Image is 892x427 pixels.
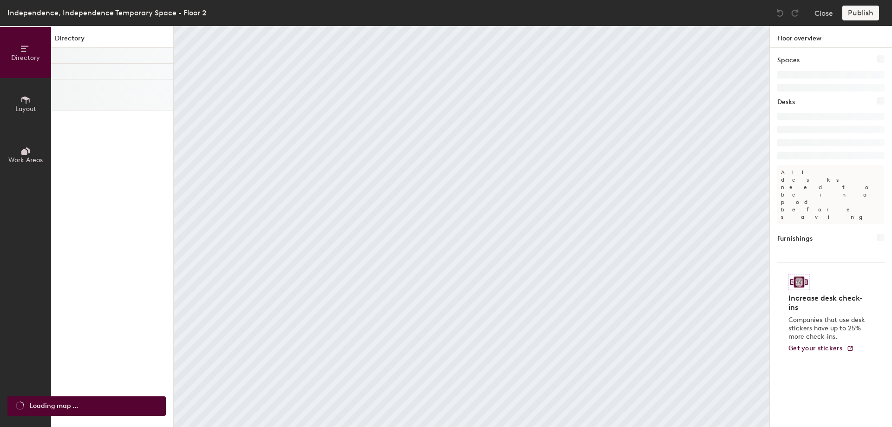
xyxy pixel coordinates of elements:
a: Get your stickers [788,345,854,353]
button: Close [814,6,833,20]
h4: Increase desk check-ins [788,294,868,312]
span: Get your stickers [788,344,843,352]
h1: Furnishings [777,234,813,244]
h1: Spaces [777,55,800,66]
span: Loading map ... [30,401,78,411]
span: Work Areas [8,156,43,164]
div: Independence, Independence Temporary Space - Floor 2 [7,7,206,19]
span: Layout [15,105,36,113]
p: Companies that use desk stickers have up to 25% more check-ins. [788,316,868,341]
img: Sticker logo [788,274,810,290]
img: Redo [790,8,800,18]
h1: Directory [51,33,173,48]
p: All desks need to be in a pod before saving [777,165,885,224]
span: Directory [11,54,40,62]
img: Undo [775,8,785,18]
h1: Desks [777,97,795,107]
h1: Floor overview [770,26,892,48]
canvas: Map [174,26,769,427]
